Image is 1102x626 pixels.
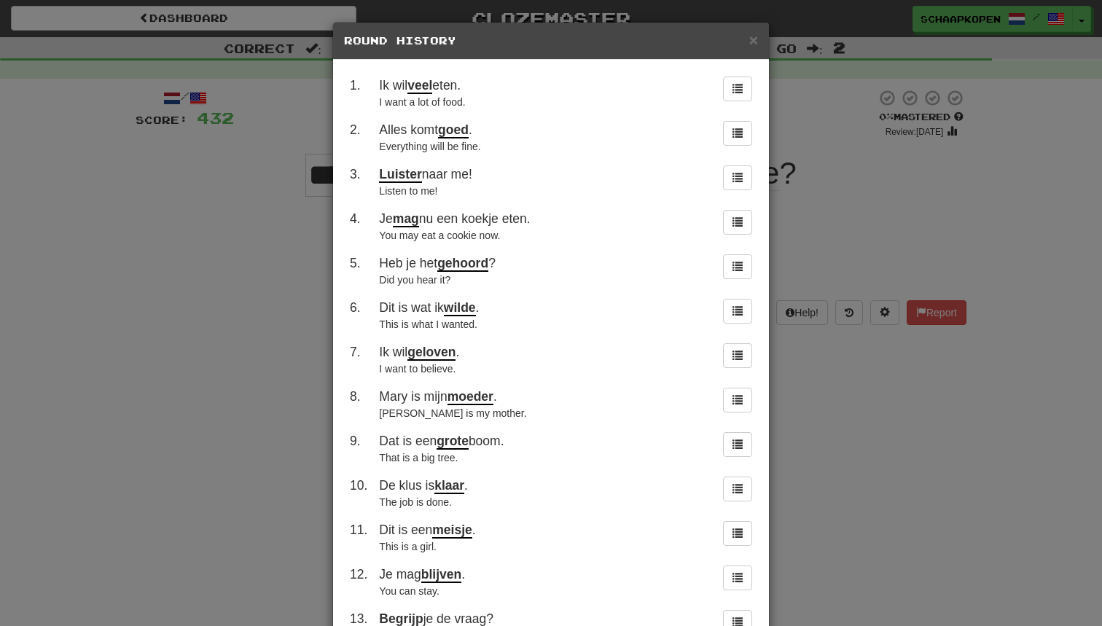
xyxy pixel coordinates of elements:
[379,78,461,94] span: Ik wil eten.
[379,317,706,332] div: This is what I wanted.
[344,293,373,337] td: 6 .
[434,478,464,494] u: klaar
[344,204,373,249] td: 4 .
[437,256,488,272] u: gehoord
[379,167,472,183] span: naar me!
[444,300,476,316] u: wilde
[379,122,472,138] span: Alles komt .
[379,211,530,227] span: Je nu een koekje eten.
[432,523,472,539] u: meisje
[344,71,373,115] td: 1 .
[749,31,758,48] span: ×
[379,300,479,316] span: Dit is wat ik .
[379,478,468,494] span: De klus is .
[379,95,706,109] div: I want a lot of food.
[344,160,373,204] td: 3 .
[344,515,373,560] td: 11 .
[379,139,706,154] div: Everything will be fine.
[379,228,706,243] div: You may eat a cookie now.
[379,584,706,598] div: You can stay.
[379,167,421,183] u: Luister
[344,471,373,515] td: 10 .
[393,211,419,227] u: mag
[379,523,475,539] span: Dit is een .
[379,273,706,287] div: Did you hear it?
[379,389,496,405] span: Mary is mijn .
[379,361,706,376] div: I want to believe.
[379,539,706,554] div: This is a girl.
[379,495,706,509] div: The job is done.
[437,434,469,450] u: grote
[379,345,459,361] span: Ik wil .
[344,382,373,426] td: 8 .
[749,32,758,47] button: Close
[379,450,706,465] div: That is a big tree.
[421,567,461,583] u: blijven
[379,567,465,583] span: Je mag .
[438,122,469,138] u: goed
[344,426,373,471] td: 9 .
[344,249,373,293] td: 5 .
[344,337,373,382] td: 7 .
[379,256,496,272] span: Heb je het ?
[407,345,456,361] u: geloven
[344,34,758,48] h5: Round History
[379,184,706,198] div: Listen to me!
[407,78,432,94] u: veel
[448,389,493,405] u: moeder
[379,434,504,450] span: Dat is een boom.
[344,115,373,160] td: 2 .
[379,406,706,420] div: [PERSON_NAME] is my mother.
[344,560,373,604] td: 12 .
